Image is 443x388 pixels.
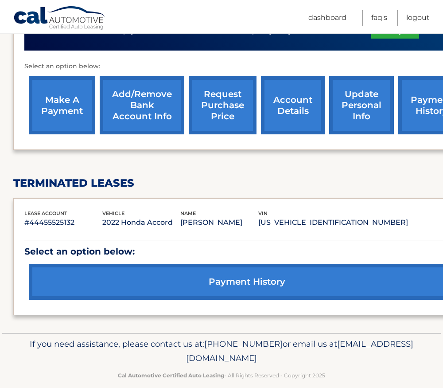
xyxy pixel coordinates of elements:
[16,337,427,365] p: If you need assistance, please contact us at: or email us at
[24,210,67,216] span: lease account
[16,371,427,380] p: - All Rights Reserved - Copyright 2025
[189,76,256,134] a: request purchase price
[261,76,325,134] a: account details
[180,216,258,229] p: [PERSON_NAME]
[258,210,268,216] span: vin
[308,10,346,26] a: Dashboard
[258,216,408,229] p: [US_VEHICLE_IDENTIFICATION_NUMBER]
[100,76,184,134] a: Add/Remove bank account info
[24,216,102,229] p: #44455525132
[102,216,180,229] p: 2022 Honda Accord
[186,339,413,363] span: [EMAIL_ADDRESS][DOMAIN_NAME]
[13,6,106,31] a: Cal Automotive
[371,10,387,26] a: FAQ's
[118,372,224,379] strong: Cal Automotive Certified Auto Leasing
[29,76,95,134] a: make a payment
[329,76,394,134] a: update personal info
[204,339,283,349] span: [PHONE_NUMBER]
[406,10,430,26] a: Logout
[180,210,196,216] span: name
[102,210,124,216] span: vehicle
